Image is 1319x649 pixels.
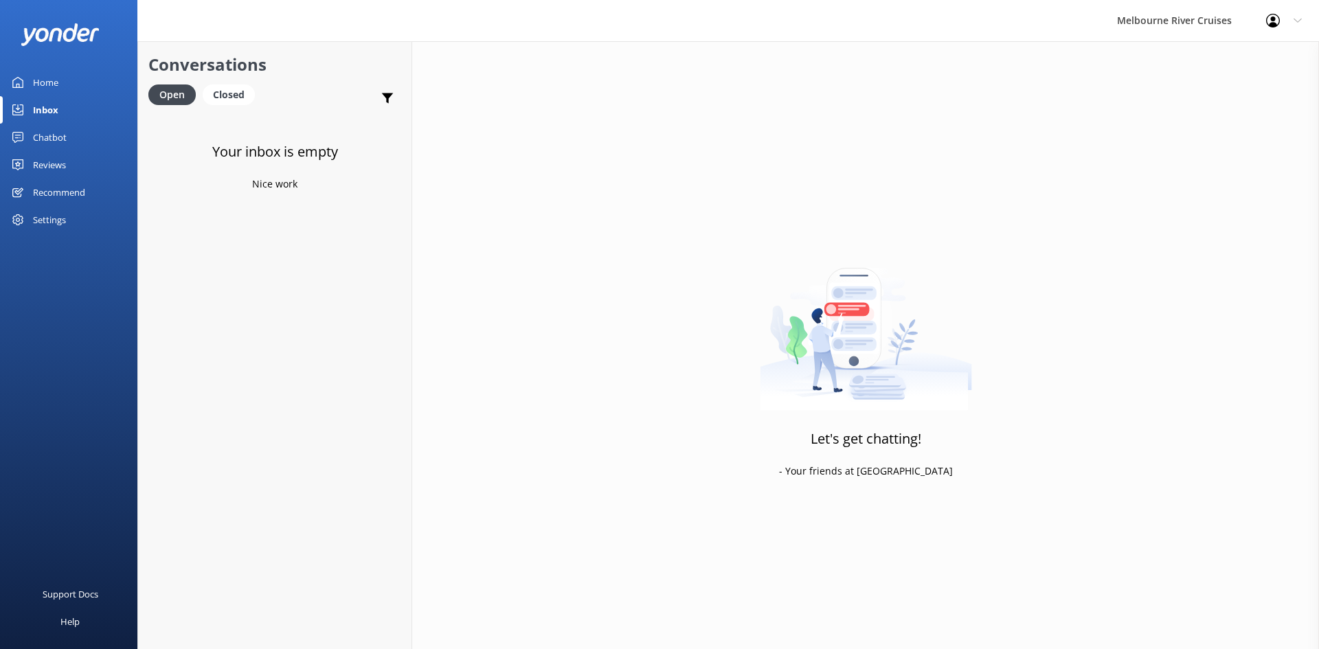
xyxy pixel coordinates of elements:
[33,179,85,206] div: Recommend
[811,428,921,450] h3: Let's get chatting!
[33,151,66,179] div: Reviews
[779,464,953,479] p: - Your friends at [GEOGRAPHIC_DATA]
[148,52,401,78] h2: Conversations
[148,87,203,102] a: Open
[33,69,58,96] div: Home
[252,177,297,192] p: Nice work
[148,84,196,105] div: Open
[43,580,98,608] div: Support Docs
[60,608,80,635] div: Help
[33,206,66,234] div: Settings
[33,96,58,124] div: Inbox
[212,141,338,163] h3: Your inbox is empty
[203,84,255,105] div: Closed
[203,87,262,102] a: Closed
[21,23,100,46] img: yonder-white-logo.png
[33,124,67,151] div: Chatbot
[760,239,972,411] img: artwork of a man stealing a conversation from at giant smartphone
